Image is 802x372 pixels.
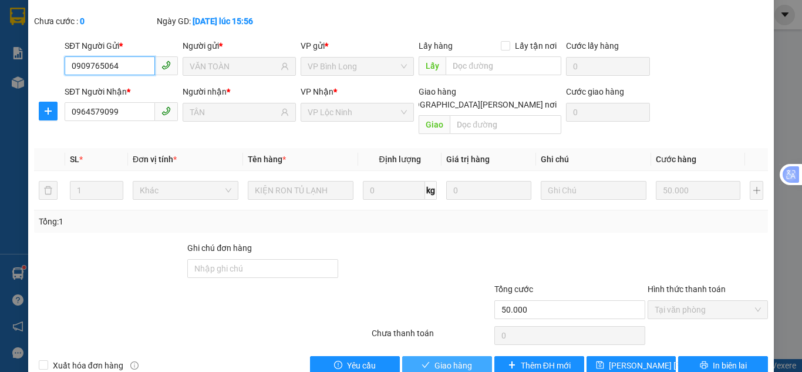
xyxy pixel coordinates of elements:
[425,181,437,200] span: kg
[422,361,430,370] span: check
[157,15,277,28] div: Ngày GD:
[656,181,740,200] input: 0
[446,181,531,200] input: 0
[308,58,407,75] span: VP Bình Long
[419,41,453,51] span: Lấy hàng
[510,39,561,52] span: Lấy tận nơi
[419,56,446,75] span: Lấy
[301,87,333,96] span: VP Nhận
[133,155,177,164] span: Đơn vị tính
[39,181,58,200] button: delete
[183,39,296,52] div: Người gửi
[419,87,456,96] span: Giao hàng
[446,155,490,164] span: Giá trị hàng
[248,155,286,164] span: Tên hàng
[39,102,58,120] button: plus
[248,181,353,200] input: VD: Bàn, Ghế
[370,327,493,347] div: Chưa thanh toán
[301,39,414,52] div: VP gửi
[566,41,619,51] label: Cước lấy hàng
[281,108,289,116] span: user
[446,56,561,75] input: Dọc đường
[566,87,624,96] label: Cước giao hàng
[140,182,231,199] span: Khác
[419,115,450,134] span: Giao
[450,115,561,134] input: Dọc đường
[379,155,420,164] span: Định lượng
[39,106,57,116] span: plus
[750,181,763,200] button: plus
[334,361,342,370] span: exclamation-circle
[536,148,651,171] th: Ghi chú
[566,103,650,122] input: Cước giao hàng
[161,61,171,70] span: phone
[655,301,761,319] span: Tại văn phòng
[80,16,85,26] b: 0
[434,359,472,372] span: Giao hàng
[161,106,171,116] span: phone
[190,60,278,73] input: Tên người gửi
[494,284,533,294] span: Tổng cước
[190,106,278,119] input: Tên người nhận
[308,103,407,121] span: VP Lộc Ninh
[34,15,154,28] div: Chưa cước :
[187,259,338,278] input: Ghi chú đơn hàng
[508,361,516,370] span: plus
[396,98,561,111] span: [GEOGRAPHIC_DATA][PERSON_NAME] nơi
[130,361,139,370] span: info-circle
[700,361,708,370] span: printer
[521,359,571,372] span: Thêm ĐH mới
[656,155,696,164] span: Cước hàng
[187,243,252,253] label: Ghi chú đơn hàng
[609,359,736,372] span: [PERSON_NAME] [PERSON_NAME]
[65,85,178,98] div: SĐT Người Nhận
[70,155,79,164] span: SL
[39,215,311,228] div: Tổng: 1
[566,57,650,76] input: Cước lấy hàng
[541,181,646,200] input: Ghi Chú
[713,359,747,372] span: In biên lai
[596,361,604,370] span: save
[65,39,178,52] div: SĐT Người Gửi
[281,62,289,71] span: user
[347,359,376,372] span: Yêu cầu
[193,16,253,26] b: [DATE] lúc 15:56
[648,284,726,294] label: Hình thức thanh toán
[48,359,128,372] span: Xuất hóa đơn hàng
[183,85,296,98] div: Người nhận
